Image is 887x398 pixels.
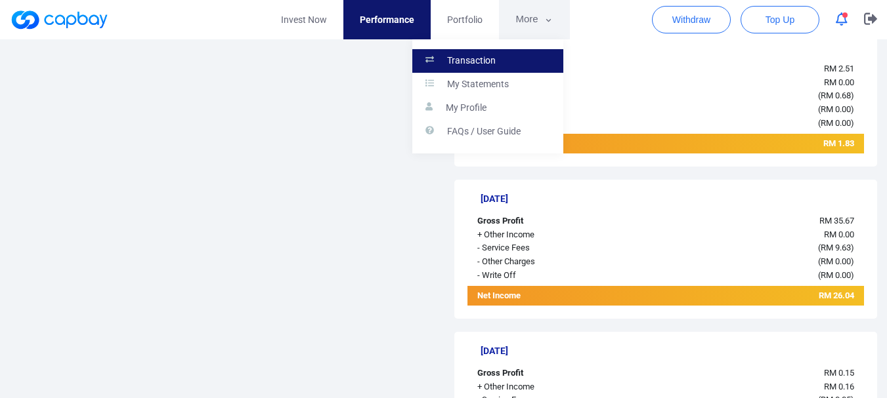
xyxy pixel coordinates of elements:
p: My Profile [446,102,487,114]
a: Transaction [412,49,563,73]
a: My Statements [412,73,563,96]
p: FAQs / User Guide [447,126,521,138]
p: My Statements [447,79,509,90]
a: FAQs / User Guide [412,120,563,144]
a: My Profile [412,96,563,120]
p: Transaction [447,55,496,67]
